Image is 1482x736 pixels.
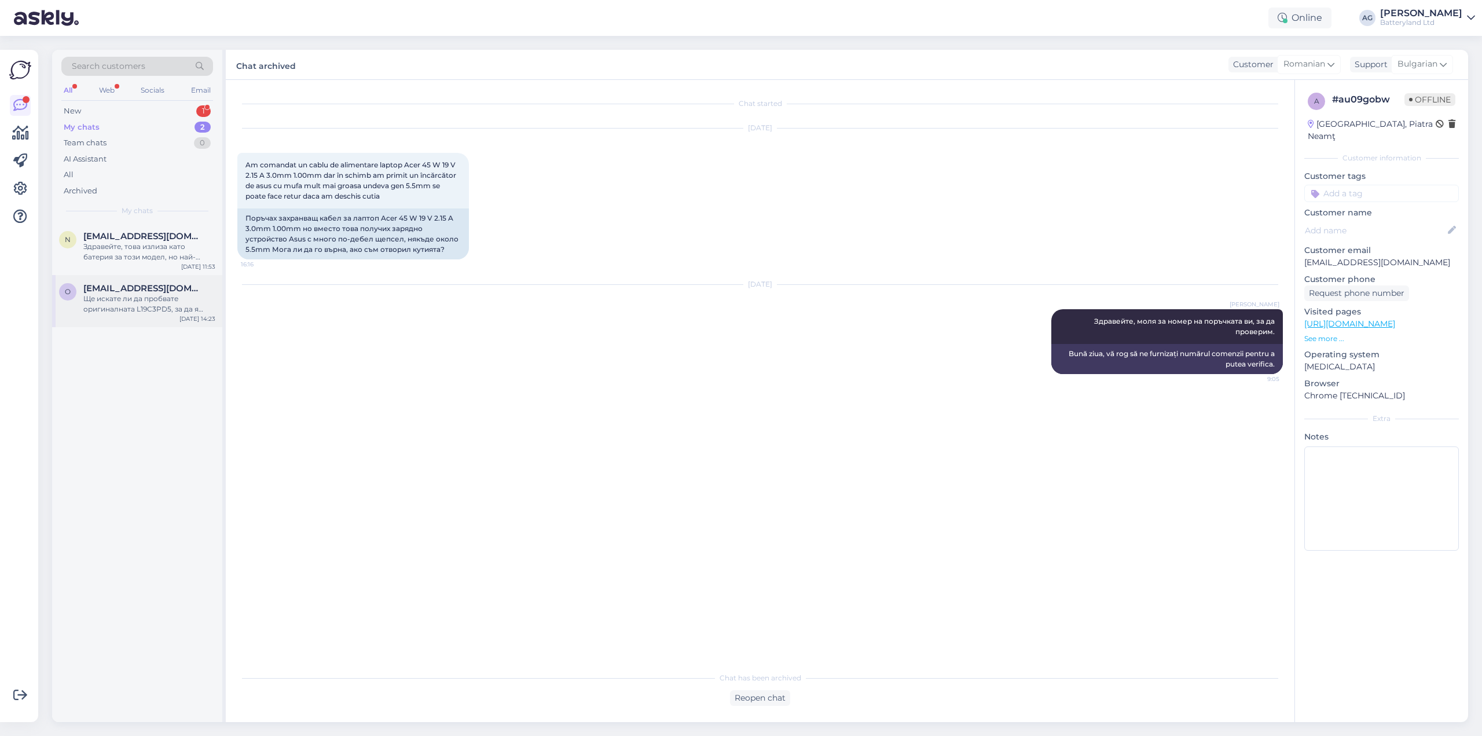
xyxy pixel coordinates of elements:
[138,83,167,98] div: Socials
[1380,9,1475,27] a: [PERSON_NAME]Batteryland Ltd
[122,206,153,216] span: My chats
[1304,273,1459,285] p: Customer phone
[97,83,117,98] div: Web
[237,98,1283,109] div: Chat started
[1359,10,1375,26] div: AG
[1051,344,1283,374] div: Bună ziua, vă rog să ne furnizați numărul comenzii pentru a putea verifica.
[1236,375,1279,383] span: 9:05
[1283,58,1325,71] span: Romanian
[1304,378,1459,390] p: Browser
[64,105,81,117] div: New
[179,314,215,323] div: [DATE] 14:23
[1304,361,1459,373] p: [MEDICAL_DATA]
[1305,224,1446,237] input: Add name
[1397,58,1437,71] span: Bulgarian
[241,260,284,269] span: 16:16
[1304,349,1459,361] p: Operating system
[64,185,97,197] div: Archived
[1404,93,1455,106] span: Offline
[1304,285,1409,301] div: Request phone number
[730,690,790,706] div: Reopen chat
[64,137,107,149] div: Team chats
[65,287,71,296] span: o
[1304,431,1459,443] p: Notes
[61,83,75,98] div: All
[1314,97,1319,105] span: a
[1268,8,1331,28] div: Online
[1304,413,1459,424] div: Extra
[1304,153,1459,163] div: Customer information
[1308,118,1436,142] div: [GEOGRAPHIC_DATA], Piatra Neamţ
[196,105,211,117] div: 1
[189,83,213,98] div: Email
[181,262,215,271] div: [DATE] 11:53
[1304,185,1459,202] input: Add a tag
[9,59,31,81] img: Askly Logo
[1380,18,1462,27] div: Batteryland Ltd
[83,241,215,262] div: Здравейте, това излиза като батерия за този модел, но най-добре сравнете снимките със вашата ориг...
[1304,170,1459,182] p: Customer tags
[83,283,204,294] span: office@cryptosystemsbg.com
[1228,58,1274,71] div: Customer
[1380,9,1462,18] div: [PERSON_NAME]
[64,153,107,165] div: AI Assistant
[65,235,71,244] span: n
[64,169,74,181] div: All
[83,231,204,241] span: naydenovasparuh@gmail.com
[1304,306,1459,318] p: Visited pages
[1304,244,1459,257] p: Customer email
[1230,300,1279,309] span: [PERSON_NAME]
[237,279,1283,290] div: [DATE]
[194,137,211,149] div: 0
[1304,390,1459,402] p: Chrome [TECHNICAL_ID]
[1350,58,1388,71] div: Support
[1094,317,1276,336] span: Здравейте, моля за номер на поръчката ви, за да проверим.
[1332,93,1404,107] div: # au09gobw
[720,673,801,683] span: Chat has been archived
[1304,207,1459,219] p: Customer name
[1304,318,1395,329] a: [URL][DOMAIN_NAME]
[237,208,469,259] div: Поръчах захранващ кабел за лаптоп Acer 45 W 19 V 2.15 A 3.0mm 1.00mm но вместо това получих заряд...
[72,60,145,72] span: Search customers
[64,122,100,133] div: My chats
[83,294,215,314] div: Ще искате ли да пробвате оригиналната L19C3PD5, за да я осигурим на място при нас? Тя се води, че...
[1304,257,1459,269] p: [EMAIL_ADDRESS][DOMAIN_NAME]
[245,160,458,200] span: Am comandat un cablu de alimentare laptop Acer 45 W 19 V 2.15 A 3.0mm 1.00mm dar în schimb am pri...
[237,123,1283,133] div: [DATE]
[195,122,211,133] div: 2
[1304,334,1459,344] p: See more ...
[236,57,296,72] label: Chat archived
